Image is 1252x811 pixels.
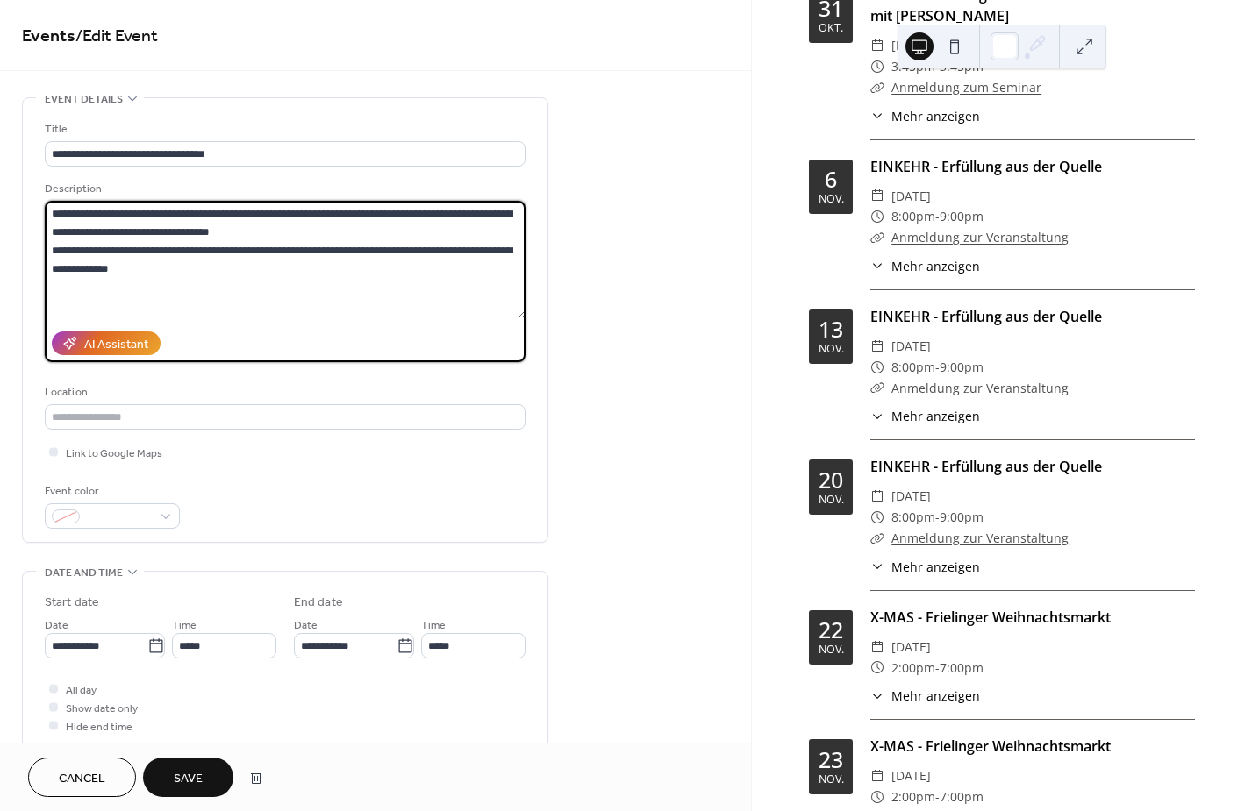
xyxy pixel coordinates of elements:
div: ​ [870,56,884,77]
a: Anmeldung zur Veranstaltung [891,530,1069,546]
span: Show date only [66,700,138,718]
span: Mehr anzeigen [891,407,980,425]
button: ​Mehr anzeigen [870,558,980,576]
div: Start date [45,594,99,612]
span: [DATE] - [DATE] [891,35,982,56]
a: EINKEHR - Erfüllung aus der Quelle [870,307,1102,326]
div: Description [45,180,522,198]
div: 13 [819,318,843,340]
div: X-MAS - Frielinger Weihnachtsmarkt [870,736,1195,757]
div: 20 [819,469,843,491]
span: 9:00pm [940,357,984,378]
div: ​ [870,558,884,576]
span: Mehr anzeigen [891,687,980,705]
div: ​ [870,658,884,679]
div: Location [45,383,522,402]
div: Title [45,120,522,139]
div: ​ [870,35,884,56]
span: [DATE] [891,637,931,658]
div: Nov. [819,644,844,656]
span: [DATE] [891,186,931,207]
div: ​ [870,336,884,357]
a: Anmeldung zum Seminar [891,79,1041,96]
div: Nov. [819,194,844,205]
span: 2:00pm [891,658,935,679]
div: ​ [870,378,884,399]
span: 7:00pm [940,786,984,807]
span: 8:00pm [891,507,935,528]
span: Date [45,616,68,635]
a: EINKEHR - Erfüllung aus der Quelle [870,157,1102,176]
span: Mehr anzeigen [891,558,980,576]
span: - [935,786,940,807]
span: 3:45pm [891,56,935,77]
div: ​ [870,107,884,125]
div: ​ [870,486,884,507]
span: / Edit Event [75,19,158,53]
a: EINKEHR - Erfüllung aus der Quelle [870,457,1102,476]
div: ​ [870,77,884,98]
button: ​Mehr anzeigen [870,257,980,275]
span: - [935,658,940,679]
span: - [935,507,940,528]
span: Time [421,616,446,635]
button: ​Mehr anzeigen [870,407,980,425]
div: 6 [825,168,837,190]
div: ​ [870,186,884,207]
a: Events [22,19,75,53]
span: Hide end time [66,718,132,736]
button: ​Mehr anzeigen [870,107,980,125]
div: ​ [870,637,884,658]
span: Mehr anzeigen [891,257,980,275]
span: All day [66,681,97,700]
span: 7:00pm [940,658,984,679]
div: ​ [870,507,884,528]
div: 22 [819,619,843,641]
span: Date and time [45,564,123,582]
div: ​ [870,407,884,425]
span: - [935,206,940,227]
span: 9:00pm [940,206,984,227]
div: AI Assistant [84,336,148,354]
a: Anmeldung zur Veranstaltung [891,380,1069,396]
span: - [935,357,940,378]
span: Link to Google Maps [66,445,162,463]
button: AI Assistant [52,331,161,355]
span: Cancel [59,770,105,788]
span: [DATE] [891,336,931,357]
div: Nov. [819,494,844,506]
div: ​ [870,687,884,705]
a: Anmeldung zur Veranstaltung [891,229,1069,245]
div: ​ [870,227,884,248]
div: End date [294,594,343,612]
div: ​ [870,528,884,549]
span: Date [294,616,318,635]
div: X-MAS - Frielinger Weihnachtsmarkt [870,607,1195,628]
div: ​ [870,357,884,378]
button: Save [143,758,233,797]
span: Mehr anzeigen [891,107,980,125]
span: 8:00pm [891,206,935,227]
button: Cancel [28,758,136,797]
span: 9:00pm [940,507,984,528]
span: 2:00pm [891,786,935,807]
div: 23 [819,749,843,771]
div: Nov. [819,774,844,786]
div: Okt. [819,23,843,34]
div: ​ [870,786,884,807]
div: Event color [45,482,176,501]
span: Event details [45,90,123,109]
div: ​ [870,206,884,227]
button: ​Mehr anzeigen [870,687,980,705]
div: ​ [870,765,884,786]
span: Save [174,770,203,788]
span: [DATE] [891,486,931,507]
div: Nov. [819,344,844,355]
span: 8:00pm [891,357,935,378]
div: ​ [870,257,884,275]
span: Time [172,616,197,635]
span: [DATE] [891,765,931,786]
